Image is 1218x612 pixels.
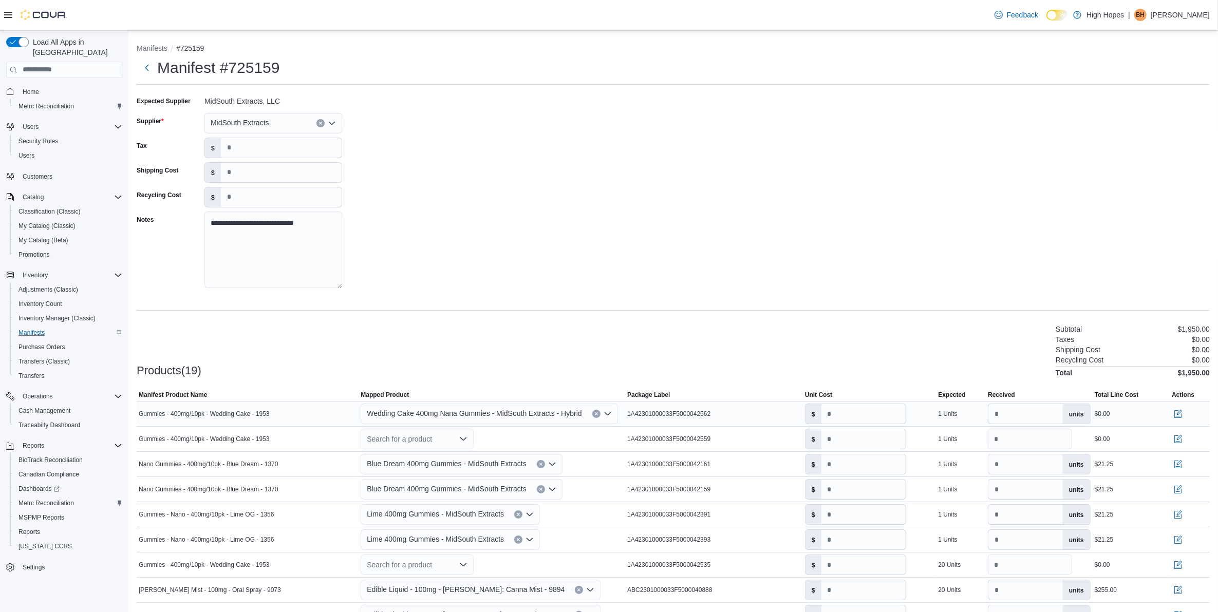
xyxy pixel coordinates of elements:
div: $21.25 [1095,535,1114,544]
nav: An example of EuiBreadcrumbs [137,43,1210,55]
label: Shipping Cost [137,166,178,175]
span: Customers [18,170,122,183]
a: Inventory Count [14,298,66,310]
h4: $1,950.00 [1178,369,1210,377]
div: $21.25 [1095,460,1114,468]
span: 1A42301000033F5000042562 [627,410,710,418]
span: Traceabilty Dashboard [14,419,122,431]
span: Nano Gummies - 400mg/10pk - Blue Dream - 1370 [139,460,278,468]
button: Users [2,120,126,134]
h1: Manifest #725159 [157,58,280,78]
span: Received [988,391,1015,399]
span: ABC2301000033F5000040888 [627,586,712,594]
button: MSPMP Reports [10,510,126,525]
span: Inventory Count [14,298,122,310]
span: My Catalog (Beta) [14,234,122,246]
button: Users [18,121,43,133]
img: Cova [21,10,67,20]
label: units [1063,505,1090,524]
a: Metrc Reconciliation [14,497,78,509]
div: $0.00 [1095,435,1110,443]
span: Gummies - 400mg/10pk - Wedding Cake - 1953 [139,410,270,418]
label: Tax [137,142,147,150]
span: Transfers [18,372,44,380]
span: My Catalog (Beta) [18,236,68,244]
span: Customers [23,173,52,181]
button: Clear input [316,119,325,127]
a: Reports [14,526,44,538]
div: 20 Units [938,586,961,594]
a: [US_STATE] CCRS [14,540,76,552]
span: Mapped Product [361,391,409,399]
span: Manifests [18,329,45,337]
a: Dashboards [14,483,64,495]
button: Catalog [18,191,48,203]
div: $0.00 [1095,561,1110,569]
button: Home [2,84,126,99]
span: Users [14,149,122,162]
a: Canadian Compliance [14,468,83,481]
a: Home [18,86,43,98]
button: My Catalog (Beta) [10,233,126,247]
a: Transfers [14,370,48,382]
a: Transfers (Classic) [14,355,74,368]
span: Inventory Manager (Classic) [18,314,96,322]
button: Inventory Count [10,297,126,311]
a: My Catalog (Beta) [14,234,72,246]
span: Catalog [23,193,44,201]
button: Reports [10,525,126,539]
p: | [1128,9,1130,21]
button: Customers [2,169,126,184]
span: Wedding Cake 400mg Nana Gummies - MidSouth Extracts - Hybrid [367,407,582,419]
span: Settings [18,561,122,573]
button: Traceabilty Dashboard [10,418,126,432]
span: Users [18,121,122,133]
button: #725159 [176,44,204,52]
button: [US_STATE] CCRS [10,539,126,553]
a: Dashboards [10,482,126,496]
span: MSPMP Reports [14,511,122,524]
span: Reports [14,526,122,538]
button: Inventory [18,269,52,281]
a: Users [14,149,39,162]
label: Expected Supplier [137,97,191,105]
p: [PERSON_NAME] [1151,9,1210,21]
div: Bridjette Holland [1134,9,1147,21]
div: 1 Units [938,535,957,544]
span: Dashboards [18,485,60,493]
span: Canadian Compliance [14,468,122,481]
span: My Catalog (Classic) [18,222,76,230]
span: Purchase Orders [18,343,65,351]
span: 1A42301000033F5000042393 [627,535,710,544]
a: Promotions [14,248,54,261]
a: BioTrack Reconciliation [14,454,87,466]
span: Canadian Compliance [18,470,79,479]
a: Security Roles [14,135,62,147]
p: $0.00 [1192,356,1210,364]
button: Open list of options [548,460,556,468]
span: 1A42301000033F5000042391 [627,510,710,519]
div: 1 Units [938,460,957,468]
span: Operations [18,390,122,403]
span: Metrc Reconciliation [18,102,74,110]
h6: Subtotal [1056,325,1082,333]
button: Classification (Classic) [10,204,126,219]
span: Lime 400mg Gummies - MidSouth Extracts [367,508,504,520]
div: 1 Units [938,410,957,418]
button: Open list of options [586,586,594,594]
label: units [1063,580,1090,600]
button: Clear input [537,460,545,468]
button: Operations [18,390,57,403]
span: Manifests [14,327,122,339]
span: 1A42301000033F5000042159 [627,485,710,493]
span: Reports [23,442,44,450]
span: Transfers [14,370,122,382]
label: $ [205,187,221,207]
label: $ [805,555,821,575]
span: Transfers (Classic) [14,355,122,368]
button: Promotions [10,247,126,262]
a: Inventory Manager (Classic) [14,312,100,324]
span: Users [23,123,39,131]
button: Inventory Manager (Classic) [10,311,126,326]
